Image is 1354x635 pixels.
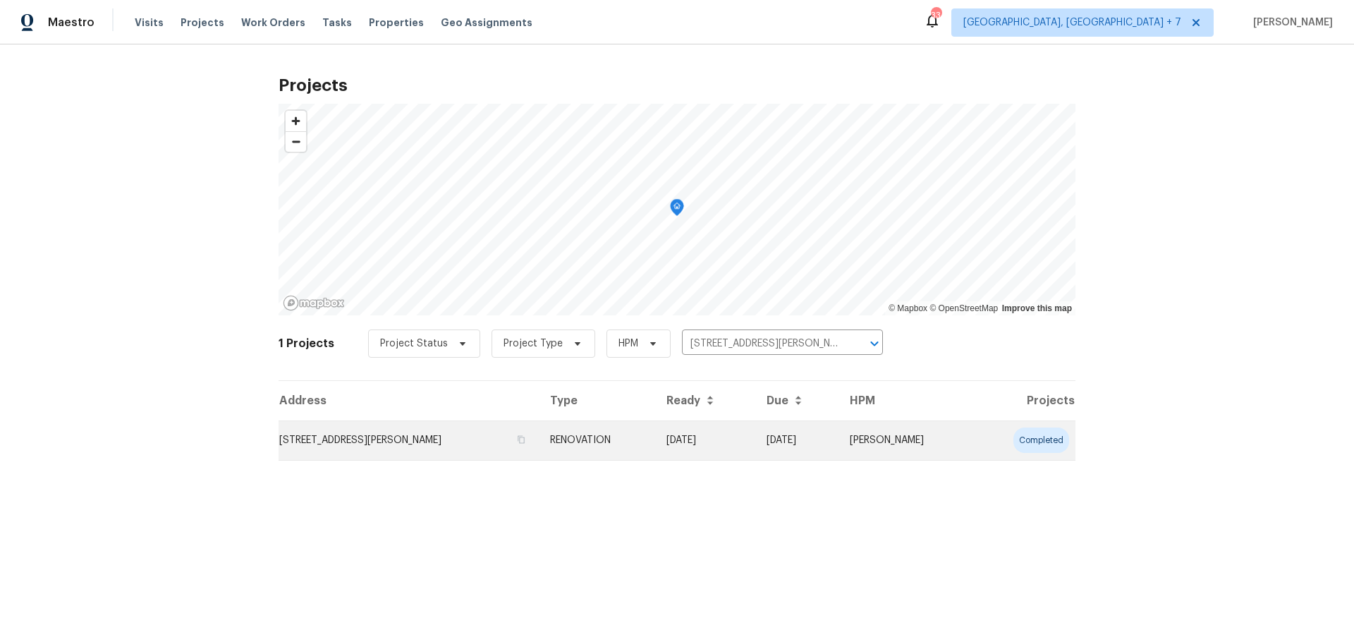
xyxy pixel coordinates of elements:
th: HPM [838,381,973,421]
span: Work Orders [241,16,305,30]
td: [PERSON_NAME] [838,421,973,460]
button: Open [865,334,884,353]
canvas: Map [279,104,1075,315]
span: Tasks [322,18,352,28]
th: Ready [655,381,755,421]
div: 33 [931,8,941,23]
td: RENOVATION [539,421,654,460]
button: Zoom in [286,111,306,131]
span: [GEOGRAPHIC_DATA], [GEOGRAPHIC_DATA] + 7 [963,16,1181,30]
span: Geo Assignments [441,16,532,30]
div: completed [1013,428,1069,453]
span: Projects [181,16,224,30]
td: Acq COE 2025-09-10T00:00:00.000Z [655,421,755,460]
th: Due [755,381,838,421]
span: HPM [618,337,638,351]
a: Mapbox [889,303,927,313]
th: Address [279,381,539,421]
td: [DATE] [755,421,838,460]
span: Project Type [504,337,563,351]
input: Search projects [682,333,843,355]
td: [STREET_ADDRESS][PERSON_NAME] [279,421,539,460]
a: Improve this map [1002,303,1072,313]
button: Copy Address [515,433,527,446]
h2: 1 Projects [279,337,334,351]
span: Properties [369,16,424,30]
th: Projects [973,381,1075,421]
a: Mapbox homepage [283,295,345,311]
a: OpenStreetMap [929,303,998,313]
h2: Projects [279,78,1075,92]
div: Map marker [670,199,684,221]
span: Project Status [380,337,448,351]
button: Zoom out [286,131,306,152]
span: Maestro [48,16,94,30]
span: [PERSON_NAME] [1248,16,1333,30]
th: Type [539,381,654,421]
span: Zoom out [286,132,306,152]
span: Visits [135,16,164,30]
